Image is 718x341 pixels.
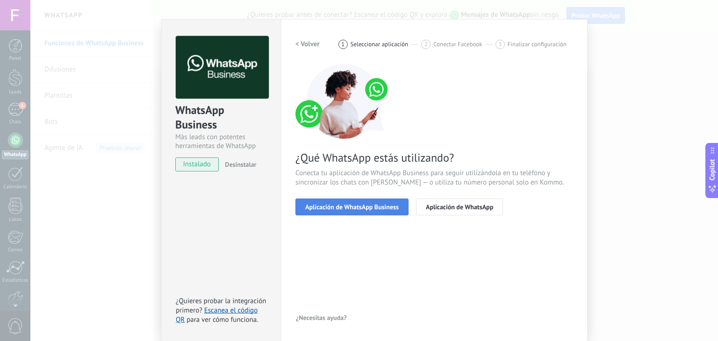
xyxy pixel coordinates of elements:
div: WhatsApp Business [175,103,267,133]
button: ¿Necesitas ayuda? [295,311,347,325]
span: Finalizar configuración [508,41,567,48]
button: Desinstalar [221,157,256,171]
span: instalado [176,157,218,171]
span: Aplicación de WhatsApp Business [305,204,399,210]
div: Más leads con potentes herramientas de WhatsApp [175,133,267,150]
span: para ver cómo funciona. [187,315,258,324]
button: Aplicación de WhatsApp Business [295,199,409,215]
span: ¿Qué WhatsApp estás utilizando? [295,150,573,165]
span: Desinstalar [225,160,256,169]
span: Conecta tu aplicación de WhatsApp Business para seguir utilizándola en tu teléfono y sincronizar ... [295,169,573,187]
span: 3 [498,40,502,48]
img: logo_main.png [176,36,269,99]
span: 2 [424,40,428,48]
img: connect number [295,64,394,139]
span: Conectar Facebook [433,41,482,48]
span: ¿Necesitas ayuda? [296,314,347,321]
button: < Volver [295,36,320,53]
a: Escanea el código QR [176,306,258,324]
span: ¿Quieres probar la integración primero? [176,297,266,315]
span: Aplicación de WhatsApp [426,204,493,210]
button: Aplicación de WhatsApp [416,199,503,215]
span: Seleccionar aplicación [351,41,409,48]
h2: < Volver [295,40,320,49]
span: 1 [341,40,345,48]
span: Copilot [708,159,717,181]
